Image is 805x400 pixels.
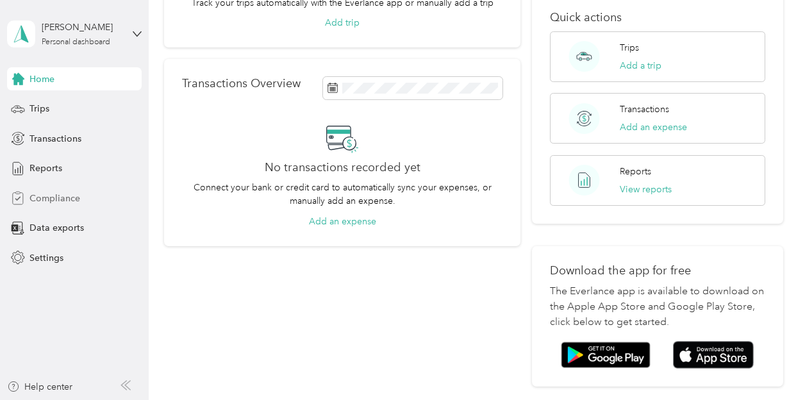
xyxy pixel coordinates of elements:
[620,59,661,72] button: Add a trip
[7,380,72,394] button: Help center
[620,183,672,196] button: View reports
[550,264,765,278] p: Download the app for free
[550,284,765,330] p: The Everlance app is available to download on the Apple App Store and Google Play Store, click be...
[29,132,81,146] span: Transactions
[182,181,502,208] p: Connect your bank or credit card to automatically sync your expenses, or manually add an expense.
[620,41,639,54] p: Trips
[29,102,49,115] span: Trips
[182,77,301,90] p: Transactions Overview
[265,161,420,174] h2: No transactions recorded yet
[620,121,687,134] button: Add an expense
[42,21,122,34] div: [PERSON_NAME]
[325,16,360,29] button: Add trip
[309,215,376,228] button: Add an expense
[29,162,62,175] span: Reports
[29,221,84,235] span: Data exports
[620,165,651,178] p: Reports
[29,192,80,205] span: Compliance
[29,72,54,86] span: Home
[42,38,110,46] div: Personal dashboard
[620,103,669,116] p: Transactions
[550,11,765,24] p: Quick actions
[673,341,754,369] img: App store
[733,328,805,400] iframe: Everlance-gr Chat Button Frame
[29,251,63,265] span: Settings
[561,342,651,369] img: Google play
